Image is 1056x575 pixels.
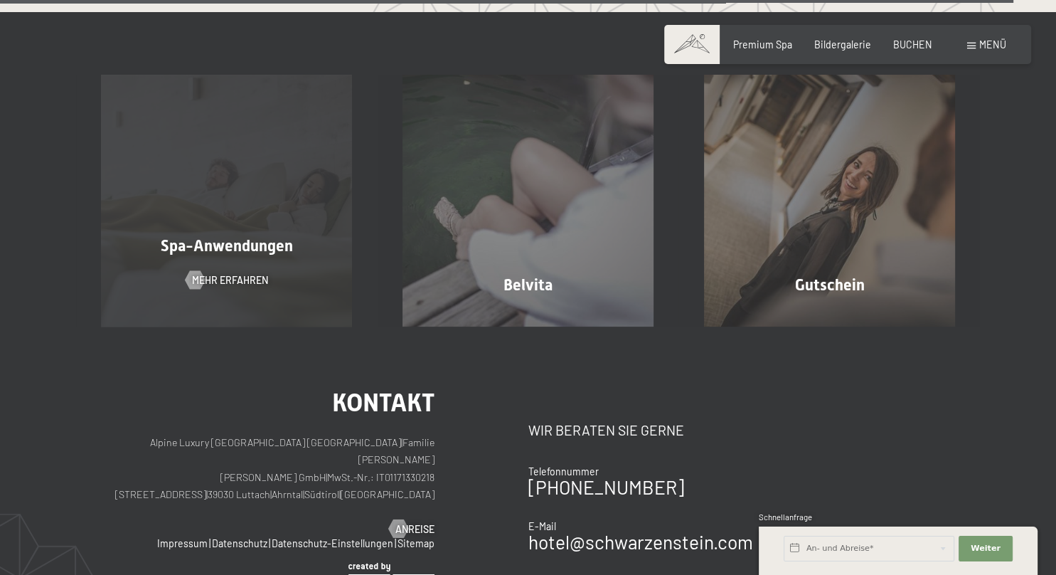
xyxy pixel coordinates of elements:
span: | [303,487,304,500]
a: Sitemap [398,537,434,549]
span: | [326,470,327,482]
a: Ein Wellness-Urlaub in Südtirol – 7.700 m² Spa, 10 Saunen Belvita [378,75,679,326]
a: BUCHEN [893,38,932,51]
span: | [206,487,208,500]
a: Premium Spa [733,38,792,51]
span: Kontakt [332,387,434,416]
span: | [401,436,402,448]
a: Datenschutz [212,537,267,549]
span: E-Mail [528,519,556,532]
button: Weiter [959,536,1013,561]
span: Gutschein [794,276,864,294]
a: Impressum [157,537,208,549]
a: Datenschutz-Einstellungen [272,537,393,549]
span: Mehr erfahren [192,273,268,287]
span: Menü [979,38,1006,51]
span: Belvita [503,276,553,294]
span: Anreise [395,522,434,536]
span: Weiter [971,543,1001,554]
span: | [339,487,341,500]
span: Spa-Anwendungen [161,237,293,255]
span: Wir beraten Sie gerne [528,421,684,438]
a: Ein Wellness-Urlaub in Südtirol – 7.700 m² Spa, 10 Saunen Gutschein [678,75,980,326]
a: Bildergalerie [814,38,871,51]
a: hotel@schwarzenstein.com [528,530,753,552]
span: | [269,537,270,549]
span: | [209,537,210,549]
span: Schnellanfrage [759,512,812,522]
a: [PHONE_NUMBER] [528,475,684,497]
a: Anreise [389,522,434,536]
p: Alpine Luxury [GEOGRAPHIC_DATA] [GEOGRAPHIC_DATA] Familie [PERSON_NAME] [PERSON_NAME] GmbH MwSt.-... [101,433,434,504]
span: | [395,537,396,549]
span: | [270,487,272,500]
span: Telefonnummer [528,465,599,477]
a: Ein Wellness-Urlaub in Südtirol – 7.700 m² Spa, 10 Saunen Spa-Anwendungen Mehr erfahren [76,75,378,326]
